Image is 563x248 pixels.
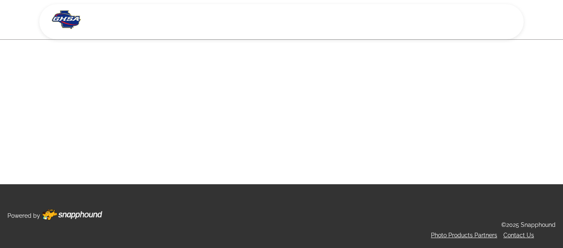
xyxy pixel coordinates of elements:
img: Footer [42,209,102,220]
a: Photo Products Partners [431,232,497,238]
p: Powered by [7,211,40,221]
p: ©2025 Snapphound [501,220,556,230]
img: Snapphound Logo [52,10,81,29]
a: Contact Us [503,232,534,238]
